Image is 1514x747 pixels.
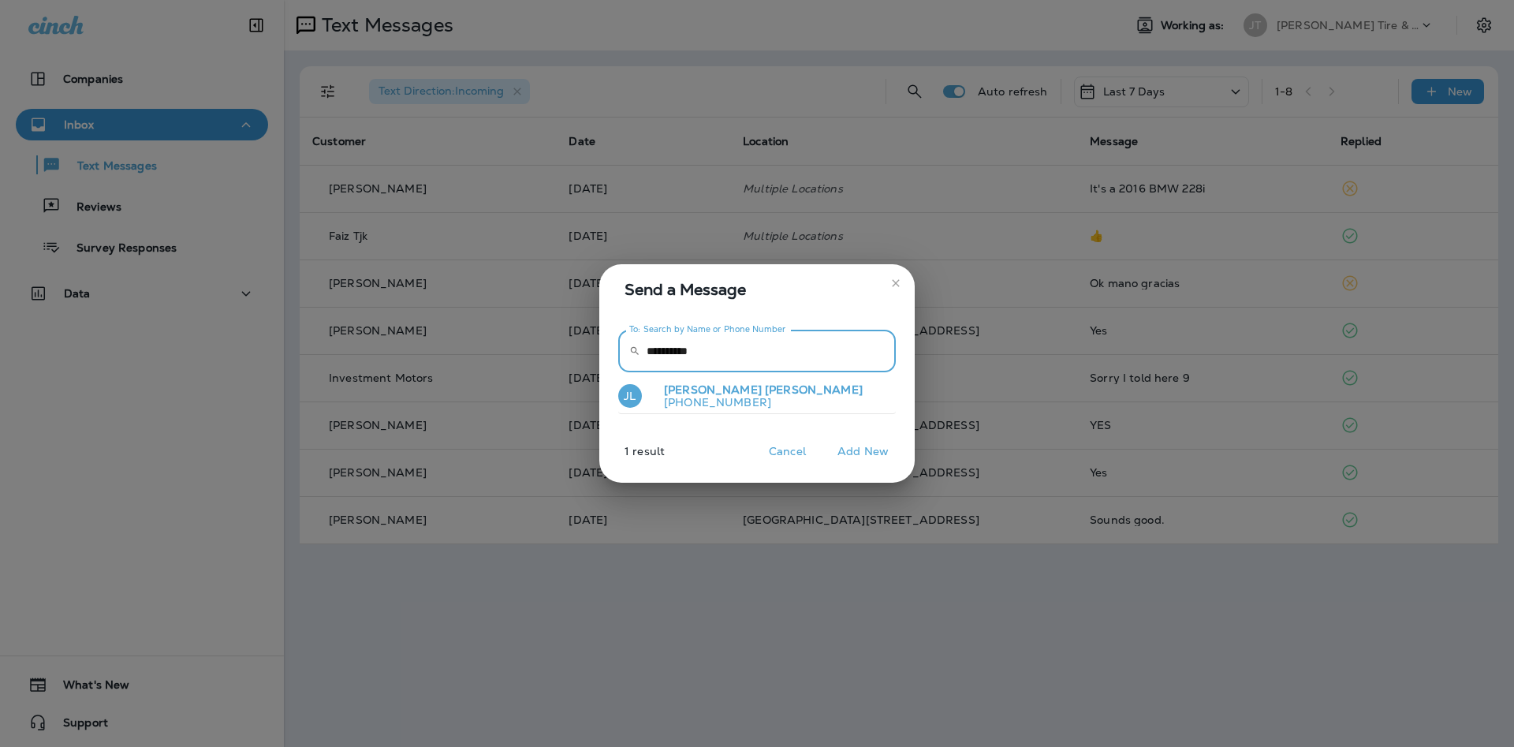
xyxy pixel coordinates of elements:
[758,439,817,464] button: Cancel
[618,384,642,408] div: JL
[883,271,908,296] button: close
[593,445,665,470] p: 1 result
[651,396,863,409] p: [PHONE_NUMBER]
[618,379,896,415] button: JL[PERSON_NAME] [PERSON_NAME][PHONE_NUMBER]
[625,277,896,302] span: Send a Message
[830,439,897,464] button: Add New
[664,383,762,397] span: [PERSON_NAME]
[765,383,863,397] span: [PERSON_NAME]
[629,323,786,335] label: To: Search by Name or Phone Number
